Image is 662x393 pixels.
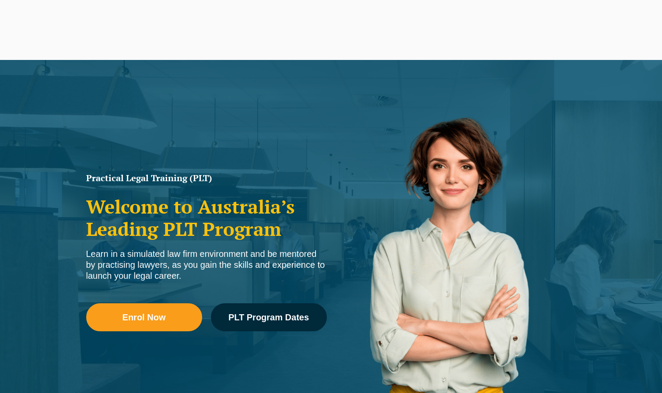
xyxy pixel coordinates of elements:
div: Learn in a simulated law firm environment and be mentored by practising lawyers, as you gain the ... [86,249,327,281]
span: PLT Program Dates [228,313,309,322]
a: PLT Program Dates [211,303,327,331]
span: Enrol Now [123,313,166,322]
h1: Practical Legal Training (PLT) [86,174,327,182]
a: Enrol Now [86,303,202,331]
h2: Welcome to Australia’s Leading PLT Program [86,196,327,240]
